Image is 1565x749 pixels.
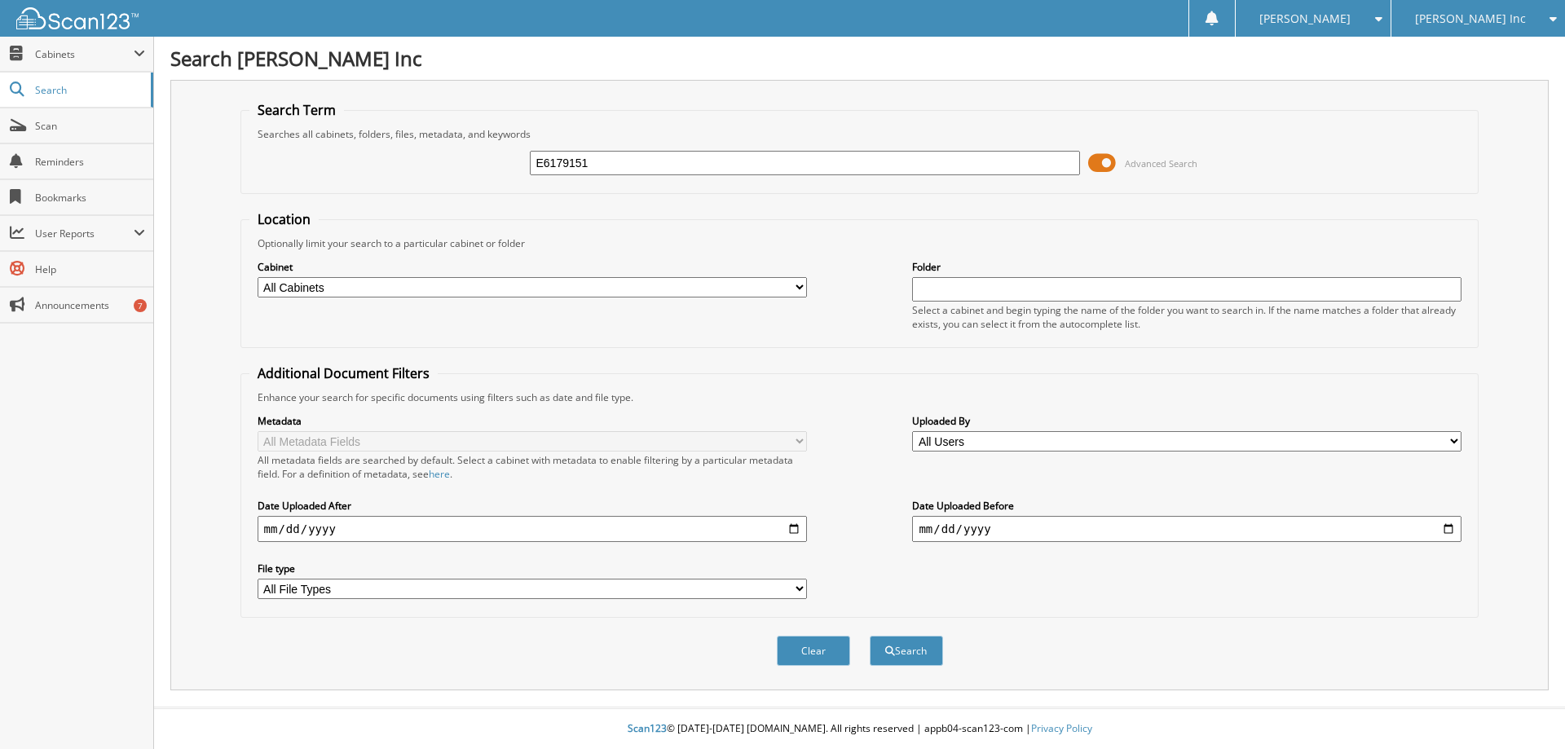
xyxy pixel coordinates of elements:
label: Metadata [258,414,807,428]
label: File type [258,562,807,575]
span: Reminders [35,155,145,169]
div: Enhance your search for specific documents using filters such as date and file type. [249,390,1470,404]
legend: Search Term [249,101,344,119]
span: Scan123 [628,721,667,735]
span: Advanced Search [1125,157,1197,170]
div: Optionally limit your search to a particular cabinet or folder [249,236,1470,250]
input: end [912,516,1461,542]
div: © [DATE]-[DATE] [DOMAIN_NAME]. All rights reserved | appb04-scan123-com | [154,709,1565,749]
div: 7 [134,299,147,312]
span: Bookmarks [35,191,145,205]
a: here [429,467,450,481]
button: Clear [777,636,850,666]
span: Search [35,83,143,97]
h1: Search [PERSON_NAME] Inc [170,45,1549,72]
a: Privacy Policy [1031,721,1092,735]
span: [PERSON_NAME] [1259,14,1351,24]
span: Help [35,262,145,276]
label: Date Uploaded Before [912,499,1461,513]
span: Announcements [35,298,145,312]
label: Uploaded By [912,414,1461,428]
span: User Reports [35,227,134,240]
div: Select a cabinet and begin typing the name of the folder you want to search in. If the name match... [912,303,1461,331]
button: Search [870,636,943,666]
div: Searches all cabinets, folders, files, metadata, and keywords [249,127,1470,141]
span: Cabinets [35,47,134,61]
span: [PERSON_NAME] Inc [1415,14,1526,24]
input: start [258,516,807,542]
legend: Location [249,210,319,228]
span: Scan [35,119,145,133]
legend: Additional Document Filters [249,364,438,382]
img: scan123-logo-white.svg [16,7,139,29]
label: Folder [912,260,1461,274]
label: Cabinet [258,260,807,274]
div: All metadata fields are searched by default. Select a cabinet with metadata to enable filtering b... [258,453,807,481]
label: Date Uploaded After [258,499,807,513]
